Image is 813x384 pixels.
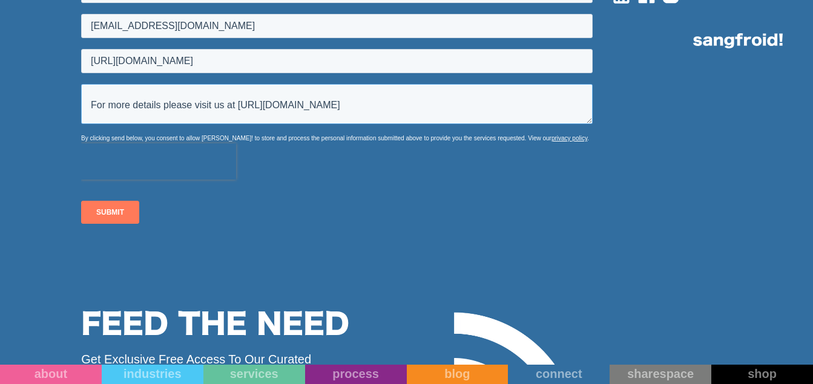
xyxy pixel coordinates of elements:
[305,365,407,384] a: process
[305,366,407,381] div: process
[203,365,305,384] a: services
[711,366,813,381] div: shop
[203,366,305,381] div: services
[508,365,610,384] a: connect
[102,366,203,381] div: industries
[693,33,783,48] img: logo
[508,366,610,381] div: connect
[610,365,711,384] a: sharespace
[81,310,349,341] h2: FEED THE NEED
[610,366,711,381] div: sharespace
[407,365,509,384] a: blog
[407,366,509,381] div: blog
[711,365,813,384] a: shop
[102,365,203,384] a: industries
